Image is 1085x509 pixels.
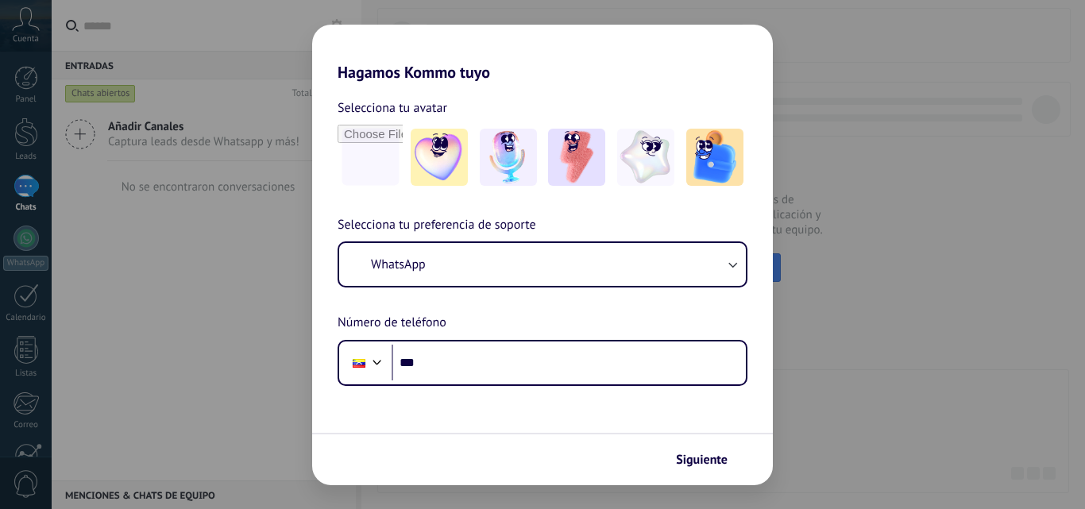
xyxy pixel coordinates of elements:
[480,129,537,186] img: -2.jpeg
[411,129,468,186] img: -1.jpeg
[338,215,536,236] span: Selecciona tu preferencia de soporte
[548,129,605,186] img: -3.jpeg
[339,243,746,286] button: WhatsApp
[312,25,773,82] h2: Hagamos Kommo tuyo
[686,129,743,186] img: -5.jpeg
[676,454,728,465] span: Siguiente
[338,313,446,334] span: Número de teléfono
[617,129,674,186] img: -4.jpeg
[669,446,749,473] button: Siguiente
[338,98,447,118] span: Selecciona tu avatar
[344,346,374,380] div: Venezuela: + 58
[371,256,426,272] span: WhatsApp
